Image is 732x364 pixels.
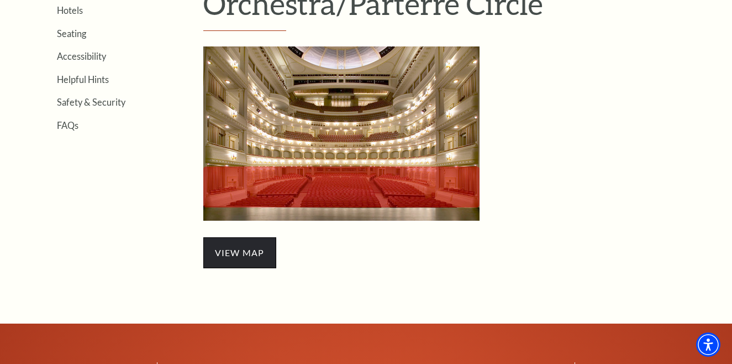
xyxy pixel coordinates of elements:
[203,246,276,258] a: view map - open in a new tab
[57,120,78,131] a: FAQs
[57,5,83,15] a: Hotels
[203,237,276,268] span: view map
[57,28,86,39] a: Seating
[696,332,720,357] div: Accessibility Menu
[57,97,125,107] a: Safety & Security
[203,46,480,221] img: Orchestra/Parterre Circle Seating Map
[57,51,106,61] a: Accessibility
[203,126,480,138] a: Orchestra/Parterre Circle Seating Map - open in a new tab
[57,74,109,85] a: Helpful Hints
